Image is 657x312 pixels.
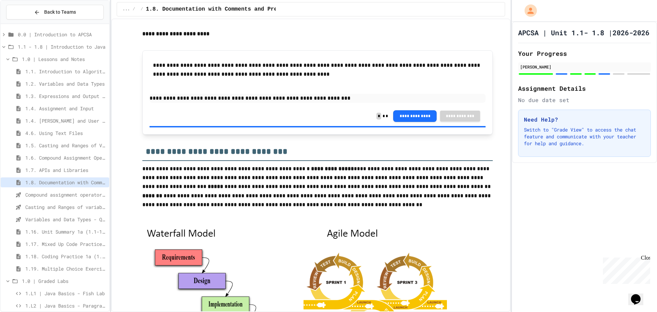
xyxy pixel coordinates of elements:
iframe: chat widget [600,255,650,284]
h3: Need Help? [524,115,645,124]
p: Switch to "Grade View" to access the chat feature and communicate with your teacher for help and ... [524,126,645,147]
span: Casting and Ranges of variables - Quiz [25,203,106,211]
span: 1.6. Compound Assignment Operators [25,154,106,161]
span: Back to Teams [44,9,76,16]
div: [PERSON_NAME] [520,64,649,70]
span: 1.L1 | Java Basics - Fish Lab [25,290,106,297]
span: 1.2. Variables and Data Types [25,80,106,87]
span: ... [123,7,130,12]
span: 1.17. Mixed Up Code Practice 1.1-1.6 [25,240,106,248]
span: Variables and Data Types - Quiz [25,216,106,223]
span: Compound assignment operators - Quiz [25,191,106,198]
span: 1.5. Casting and Ranges of Values [25,142,106,149]
span: 1.1. Introduction to Algorithms, Programming, and Compilers [25,68,106,75]
span: 1.16. Unit Summary 1a (1.1-1.6) [25,228,106,235]
div: My Account [517,3,539,18]
span: / [141,7,143,12]
span: 1.0 | Graded Labs [22,277,106,285]
span: 1.8. Documentation with Comments and Preconditions [25,179,106,186]
button: Back to Teams [6,5,104,20]
span: 1.8. Documentation with Comments and Preconditions [146,5,310,13]
span: 1.4. [PERSON_NAME] and User Input [25,117,106,124]
h2: Assignment Details [518,84,651,93]
div: No due date set [518,96,651,104]
span: 1.L2 | Java Basics - Paragraphs Lab [25,302,106,309]
span: 1.0 | Lessons and Notes [22,55,106,63]
span: 1.7. APIs and Libraries [25,166,106,174]
h1: APCSA | Unit 1.1- 1.8 |2026-2026 [518,28,649,37]
span: 0.0 | Introduction to APCSA [18,31,106,38]
span: 1.1 - 1.8 | Introduction to Java [18,43,106,50]
span: / [133,7,135,12]
iframe: chat widget [628,285,650,305]
span: 4.6. Using Text Files [25,129,106,137]
span: 1.19. Multiple Choice Exercises for Unit 1a (1.1-1.6) [25,265,106,272]
div: Chat with us now!Close [3,3,47,43]
span: 1.18. Coding Practice 1a (1.1-1.6) [25,253,106,260]
span: 1.3. Expressions and Output [New] [25,92,106,100]
h2: Your Progress [518,49,651,58]
span: 1.4. Assignment and Input [25,105,106,112]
